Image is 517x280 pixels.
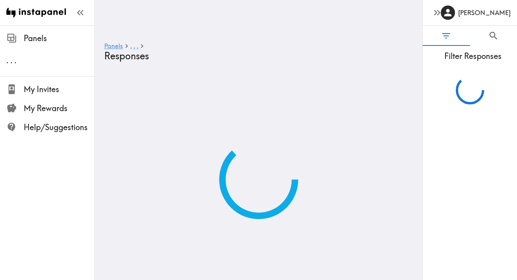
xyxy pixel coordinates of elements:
[24,84,94,95] span: My Invites
[423,26,470,46] button: Filter Responses
[429,51,517,62] span: Filter Responses
[14,55,17,65] span: .
[6,55,9,65] span: .
[130,42,132,50] span: .
[488,30,499,41] span: Search
[130,43,138,50] a: ...
[104,43,123,50] a: Panels
[10,55,13,65] span: .
[133,42,135,50] span: .
[24,33,94,44] span: Panels
[104,50,406,62] h4: Responses
[24,103,94,114] span: My Rewards
[458,8,511,17] h6: [PERSON_NAME]
[137,42,138,50] span: .
[24,122,94,133] span: Help/Suggestions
